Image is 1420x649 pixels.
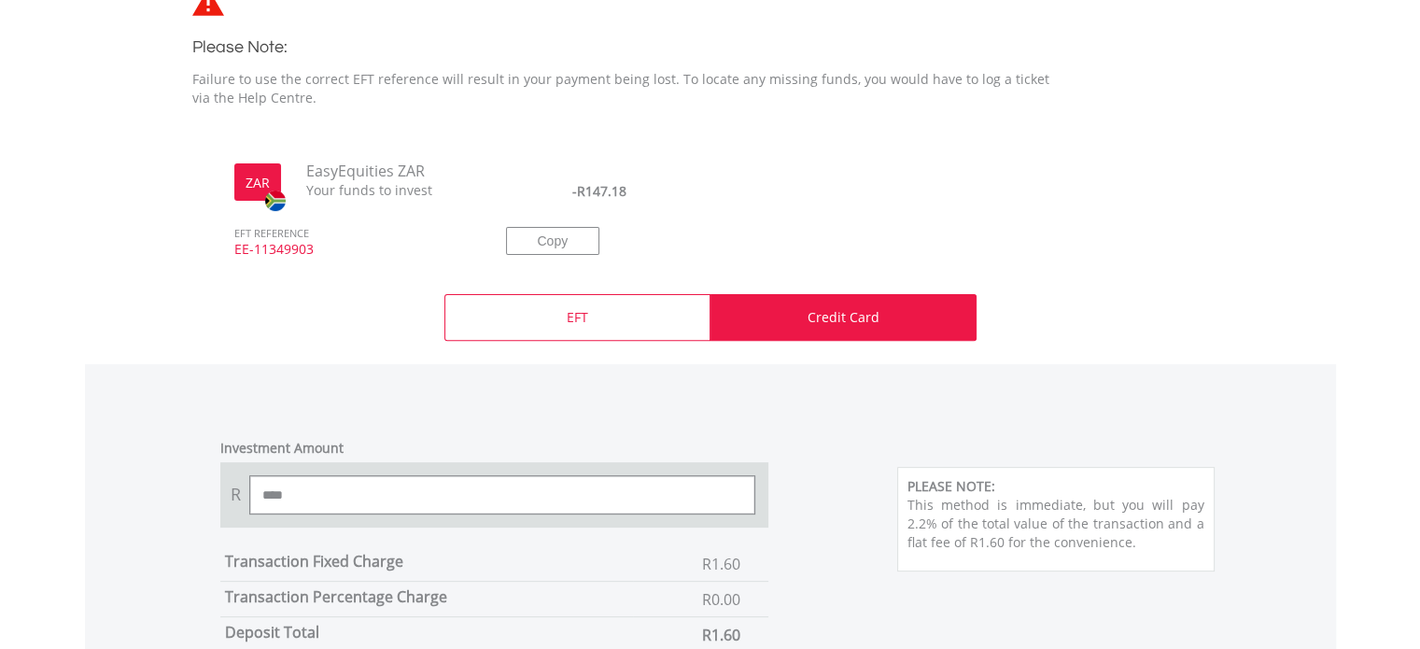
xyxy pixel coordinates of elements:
b: PLEASE NOTE: [907,477,995,495]
span: EE-11349903 [220,240,478,275]
button: Copy [506,227,599,255]
label: Transaction Percentage Charge [225,586,447,607]
label: Transaction Fixed Charge [225,551,403,571]
label: ZAR [246,174,270,192]
span: -R147.18 [572,182,626,200]
span: EasyEquities ZAR [292,161,479,182]
h3: Please Note: [192,35,1070,61]
label: Investment Amount [220,439,344,458]
label: Deposit Total [225,622,319,642]
span: R0.00 [702,589,740,610]
span: R [220,476,250,514]
p: EFT [567,308,588,327]
p: Credit Card [808,308,879,327]
span: R1.60 [702,554,740,574]
span: Your funds to invest [292,181,479,200]
span: R1.60 [702,625,740,645]
span: EFT REFERENCE [220,201,478,241]
p: Failure to use the correct EFT reference will result in your payment being lost. To locate any mi... [192,70,1070,107]
p: This method is immediate, but you will pay 2.2% of the total value of the transaction and a flat ... [907,496,1204,552]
